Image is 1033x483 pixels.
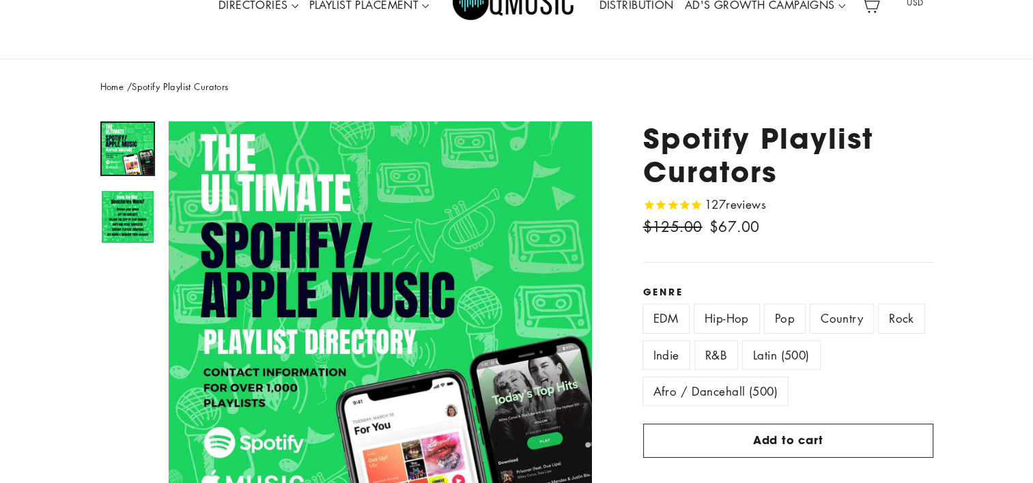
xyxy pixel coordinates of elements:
span: Rated 4.8 out of 5 stars 127 reviews [643,195,766,215]
label: Pop [765,304,805,332]
span: reviews [726,196,766,212]
label: Afro / Dancehall (500) [643,377,788,405]
a: Home [100,80,124,93]
label: R&B [695,341,737,369]
label: EDM [643,304,689,332]
label: Genre [643,287,933,297]
span: Add to cart [753,433,823,448]
span: $67.00 [709,217,760,236]
button: Add to cart [643,424,933,458]
span: $125.00 [643,217,703,236]
label: Indie [643,341,690,369]
img: spotify playlist curators [102,123,154,175]
label: Hip-Hop [694,304,759,332]
h1: Spotify Playlist Curators [643,121,933,188]
label: Latin (500) [743,341,820,369]
span: / [127,80,132,93]
img: spotify curators [102,191,154,243]
nav: breadcrumbs [100,80,933,94]
label: Rock [879,304,924,332]
label: Country [810,304,873,332]
span: 127 reviews [705,196,766,212]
